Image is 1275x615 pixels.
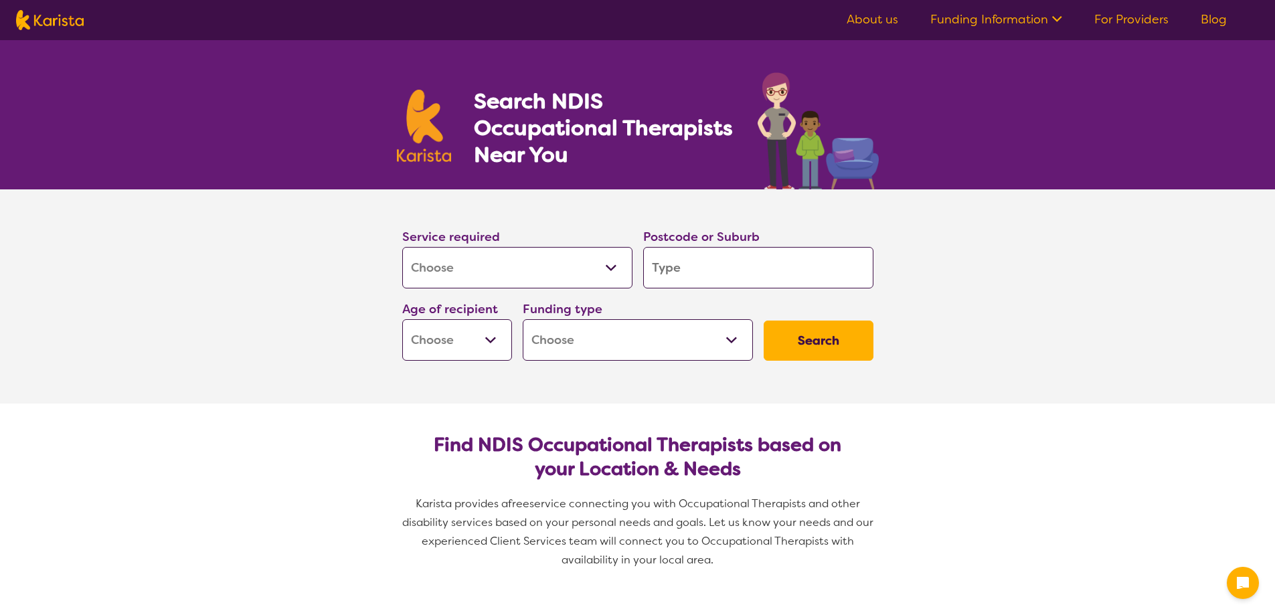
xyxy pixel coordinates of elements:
[416,497,508,511] span: Karista provides a
[643,229,760,245] label: Postcode or Suburb
[643,247,873,288] input: Type
[402,229,500,245] label: Service required
[413,433,863,481] h2: Find NDIS Occupational Therapists based on your Location & Needs
[508,497,529,511] span: free
[930,11,1062,27] a: Funding Information
[758,72,879,189] img: occupational-therapy
[764,321,873,361] button: Search
[16,10,84,30] img: Karista logo
[1094,11,1169,27] a: For Providers
[402,497,876,567] span: service connecting you with Occupational Therapists and other disability services based on your p...
[397,90,452,162] img: Karista logo
[1201,11,1227,27] a: Blog
[847,11,898,27] a: About us
[474,88,734,168] h1: Search NDIS Occupational Therapists Near You
[402,301,498,317] label: Age of recipient
[523,301,602,317] label: Funding type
